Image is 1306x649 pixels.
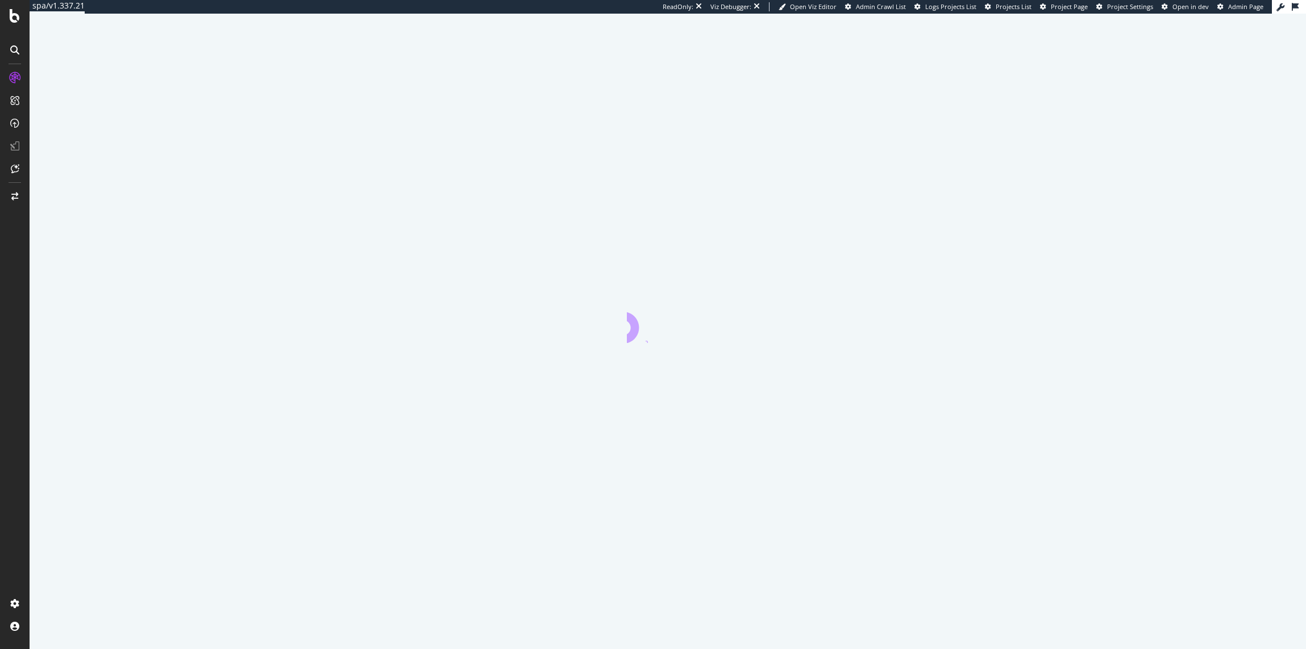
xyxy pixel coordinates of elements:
[845,2,906,11] a: Admin Crawl List
[627,302,709,343] div: animation
[1096,2,1153,11] a: Project Settings
[1107,2,1153,11] span: Project Settings
[1228,2,1263,11] span: Admin Page
[985,2,1032,11] a: Projects List
[996,2,1032,11] span: Projects List
[710,2,751,11] div: Viz Debugger:
[1040,2,1088,11] a: Project Page
[925,2,976,11] span: Logs Projects List
[856,2,906,11] span: Admin Crawl List
[790,2,837,11] span: Open Viz Editor
[1051,2,1088,11] span: Project Page
[1172,2,1209,11] span: Open in dev
[914,2,976,11] a: Logs Projects List
[663,2,693,11] div: ReadOnly:
[779,2,837,11] a: Open Viz Editor
[1162,2,1209,11] a: Open in dev
[1217,2,1263,11] a: Admin Page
